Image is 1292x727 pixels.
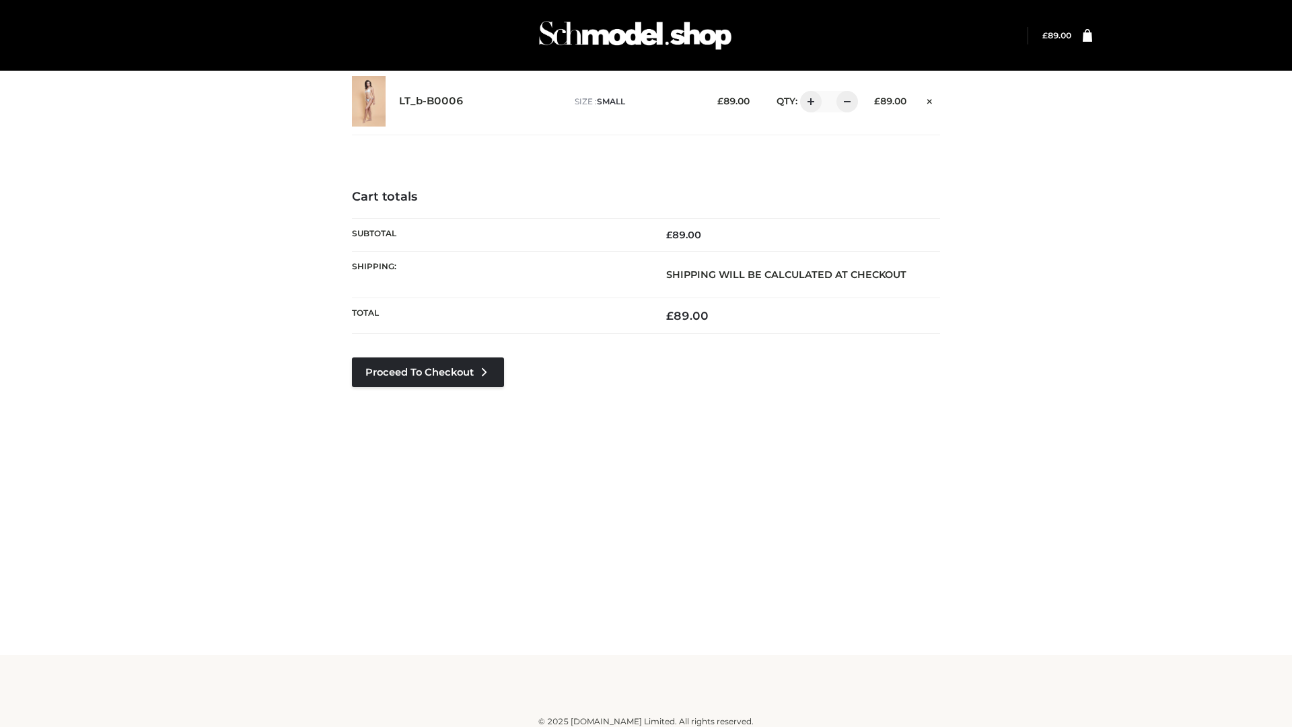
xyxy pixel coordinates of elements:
[534,9,736,62] img: Schmodel Admin 964
[717,96,723,106] span: £
[399,95,464,108] a: LT_b-B0006
[352,76,386,127] img: LT_b-B0006 - SMALL
[666,229,701,241] bdi: 89.00
[352,298,646,334] th: Total
[352,190,940,205] h4: Cart totals
[920,91,940,108] a: Remove this item
[597,96,625,106] span: SMALL
[1042,30,1071,40] a: £89.00
[666,269,906,281] strong: Shipping will be calculated at checkout
[717,96,750,106] bdi: 89.00
[763,91,853,112] div: QTY:
[666,309,709,322] bdi: 89.00
[352,357,504,387] a: Proceed to Checkout
[874,96,880,106] span: £
[352,218,646,251] th: Subtotal
[666,229,672,241] span: £
[352,251,646,298] th: Shipping:
[1042,30,1048,40] span: £
[874,96,906,106] bdi: 89.00
[1042,30,1071,40] bdi: 89.00
[575,96,696,108] p: size :
[666,309,674,322] span: £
